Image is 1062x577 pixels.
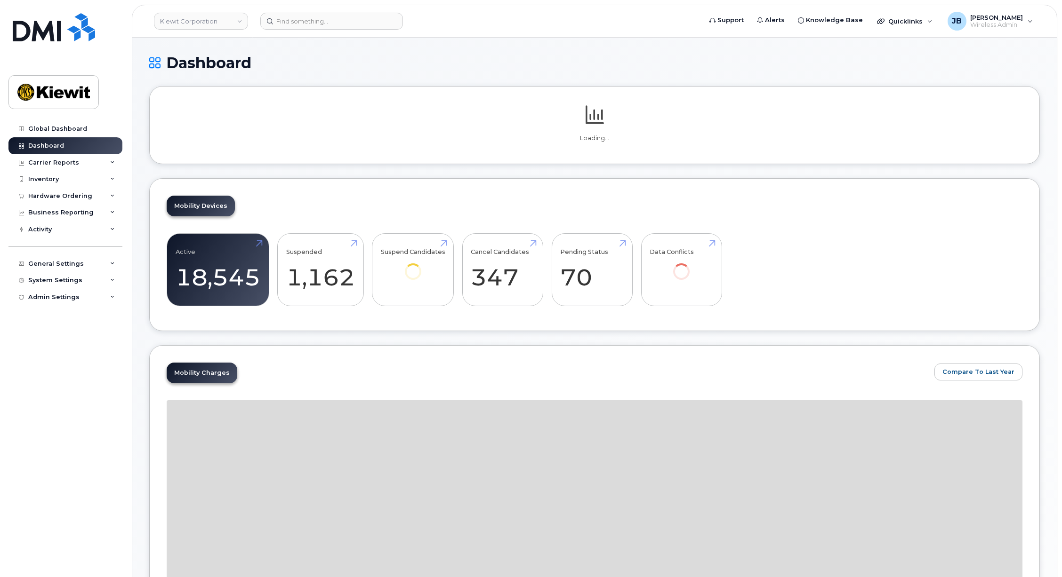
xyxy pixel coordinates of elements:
[176,239,260,301] a: Active 18,545
[149,55,1040,71] h1: Dashboard
[942,367,1014,376] span: Compare To Last Year
[471,239,534,301] a: Cancel Candidates 347
[560,239,624,301] a: Pending Status 70
[167,196,235,216] a: Mobility Devices
[167,363,237,383] a: Mobility Charges
[167,134,1022,142] p: Loading...
[650,239,713,293] a: Data Conflicts
[381,239,445,293] a: Suspend Candidates
[286,239,355,301] a: Suspended 1,162
[934,364,1022,380] button: Compare To Last Year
